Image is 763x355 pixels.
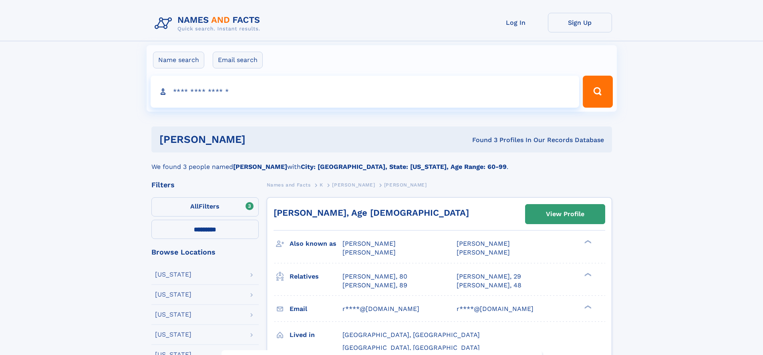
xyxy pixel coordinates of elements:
[151,76,580,108] input: search input
[155,311,191,318] div: [US_STATE]
[301,163,507,170] b: City: [GEOGRAPHIC_DATA], State: [US_STATE], Age Range: 60-99
[290,302,342,316] h3: Email
[151,13,267,34] img: Logo Names and Facts
[342,272,407,281] a: [PERSON_NAME], 80
[155,331,191,338] div: [US_STATE]
[457,249,510,256] span: [PERSON_NAME]
[151,152,612,172] div: We found 3 people named with .
[582,304,592,309] div: ❯
[332,180,375,190] a: [PERSON_NAME]
[151,249,259,256] div: Browse Locations
[155,271,191,278] div: [US_STATE]
[582,239,592,245] div: ❯
[583,76,612,108] button: Search Button
[342,249,396,256] span: [PERSON_NAME]
[320,180,323,190] a: K
[359,136,604,144] div: Found 3 Profiles In Our Records Database
[213,52,263,68] label: Email search
[384,182,427,188] span: [PERSON_NAME]
[190,203,199,210] span: All
[342,240,396,247] span: [PERSON_NAME]
[159,134,359,144] h1: [PERSON_NAME]
[153,52,204,68] label: Name search
[457,272,521,281] a: [PERSON_NAME], 29
[151,181,259,189] div: Filters
[274,208,469,218] a: [PERSON_NAME], Age [DEMOGRAPHIC_DATA]
[342,331,480,339] span: [GEOGRAPHIC_DATA], [GEOGRAPHIC_DATA]
[457,240,510,247] span: [PERSON_NAME]
[290,237,342,251] h3: Also known as
[342,344,480,351] span: [GEOGRAPHIC_DATA], [GEOGRAPHIC_DATA]
[233,163,287,170] b: [PERSON_NAME]
[546,205,584,223] div: View Profile
[332,182,375,188] span: [PERSON_NAME]
[525,205,605,224] a: View Profile
[290,328,342,342] h3: Lived in
[320,182,323,188] span: K
[342,281,407,290] a: [PERSON_NAME], 89
[582,272,592,277] div: ❯
[457,281,521,290] a: [PERSON_NAME], 48
[155,291,191,298] div: [US_STATE]
[484,13,548,32] a: Log In
[548,13,612,32] a: Sign Up
[290,270,342,283] h3: Relatives
[151,197,259,217] label: Filters
[267,180,311,190] a: Names and Facts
